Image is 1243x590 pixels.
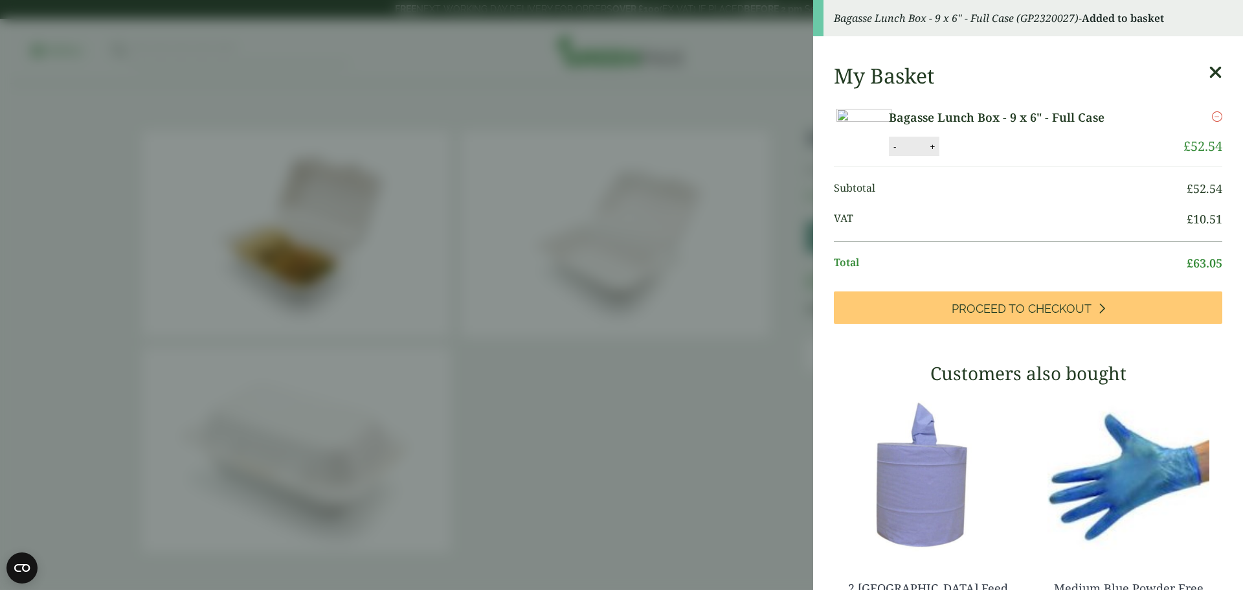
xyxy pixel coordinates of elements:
button: Open CMP widget [6,552,38,584]
bdi: 63.05 [1187,255,1222,271]
h2: My Basket [834,63,934,88]
span: £ [1187,181,1193,196]
span: VAT [834,210,1187,228]
span: Proceed to Checkout [952,302,1092,316]
span: Subtotal [834,180,1187,198]
span: £ [1187,255,1193,271]
em: Bagasse Lunch Box - 9 x 6" - Full Case (GP2320027) [834,11,1079,25]
bdi: 52.54 [1187,181,1222,196]
strong: Added to basket [1082,11,1164,25]
img: 3630017-2-Ply-Blue-Centre-Feed-104m [834,394,1022,556]
bdi: 52.54 [1183,137,1222,155]
button: + [926,141,939,152]
span: £ [1183,137,1191,155]
a: Bagasse Lunch Box - 9 x 6" - Full Case [889,109,1144,126]
span: £ [1187,211,1193,227]
img: 4130015J-Blue-Vinyl-Powder-Free-Gloves-Medium [1035,394,1222,556]
span: Total [834,255,1187,272]
a: Proceed to Checkout [834,291,1222,324]
bdi: 10.51 [1187,211,1222,227]
a: Remove this item [1212,109,1222,124]
h3: Customers also bought [834,363,1222,385]
button: - [890,141,900,152]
